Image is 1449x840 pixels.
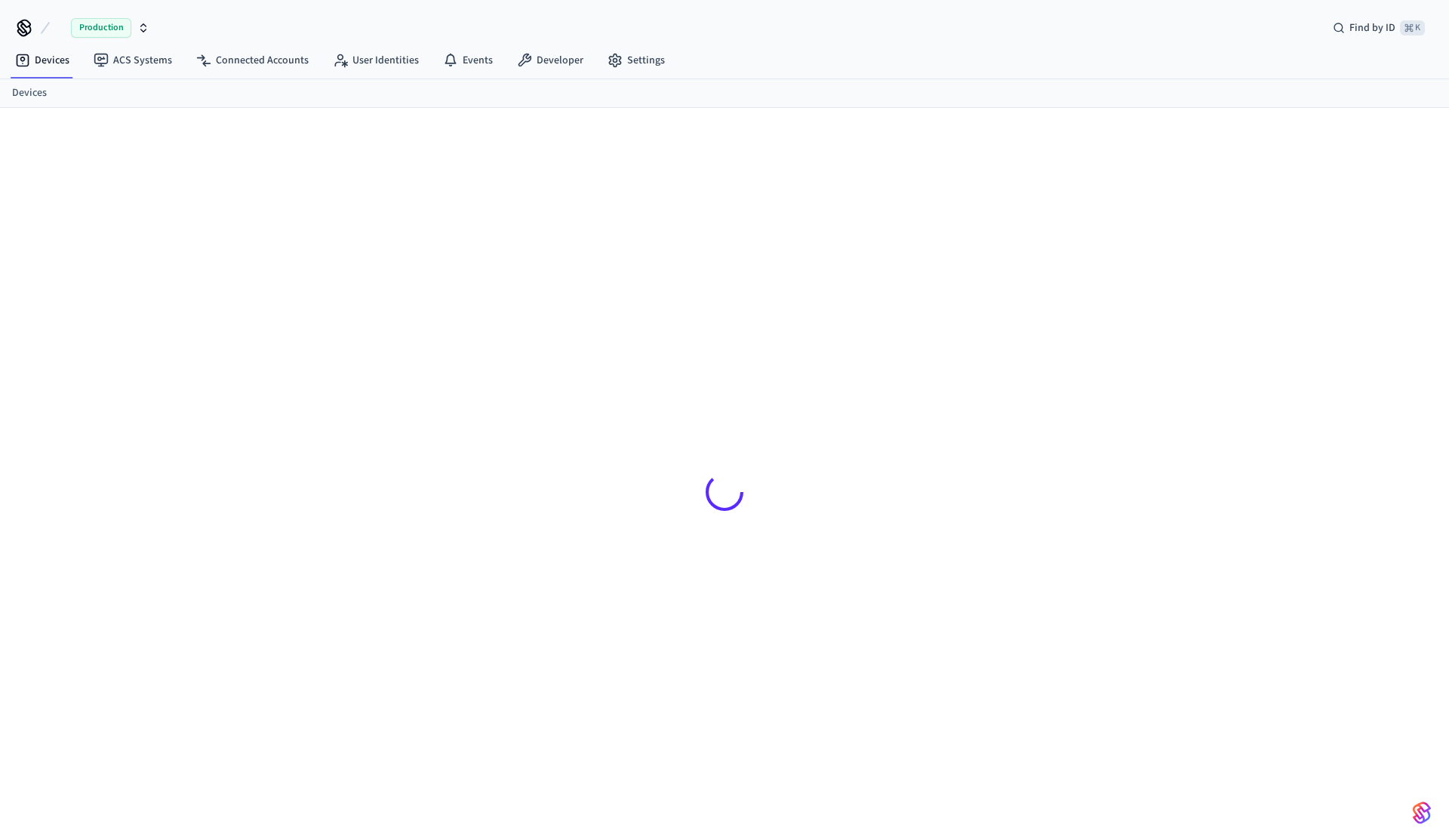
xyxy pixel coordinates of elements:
[3,47,82,74] a: Devices
[1400,20,1425,35] span: ⌘ K
[431,47,505,74] a: Events
[184,47,321,74] a: Connected Accounts
[82,47,184,74] a: ACS Systems
[71,18,131,38] span: Production
[505,47,595,74] a: Developer
[595,47,677,74] a: Settings
[321,47,431,74] a: User Identities
[1321,14,1437,42] div: Find by ID⌘ K
[12,85,47,101] a: Devices
[1413,801,1431,825] img: SeamLogoGradient.69752ec5.svg
[1349,20,1395,35] span: Find by ID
